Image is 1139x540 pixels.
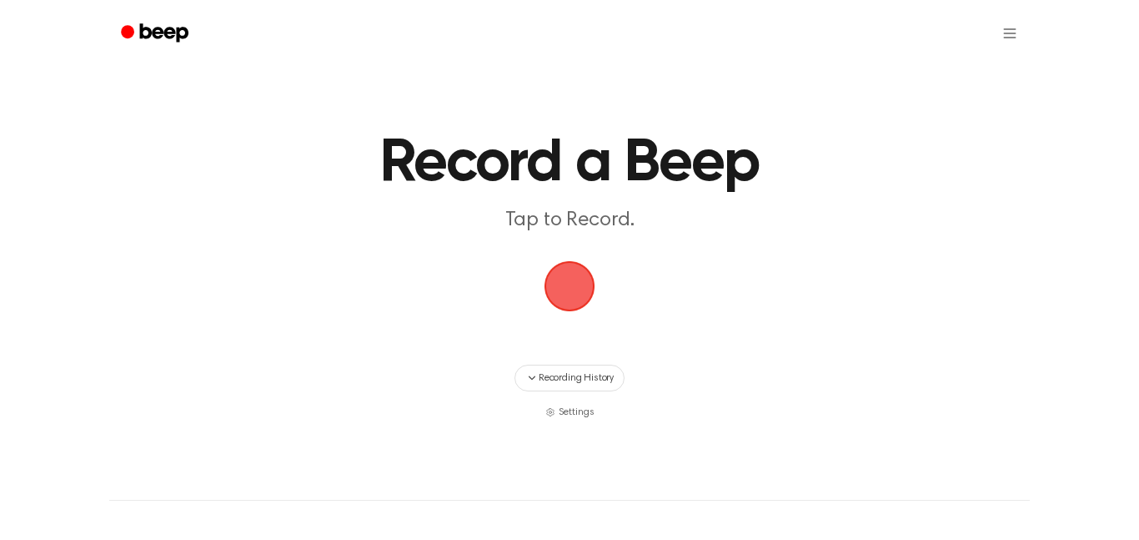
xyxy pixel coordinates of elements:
a: Beep [109,18,203,50]
button: Recording History [514,365,625,391]
span: Recording History [539,371,614,386]
p: Tap to Record. [249,207,890,235]
button: Open menu [990,13,1030,53]
img: Beep Logo [544,261,595,311]
h1: Record a Beep [180,134,959,194]
button: Settings [545,405,595,420]
span: Settings [559,405,595,420]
